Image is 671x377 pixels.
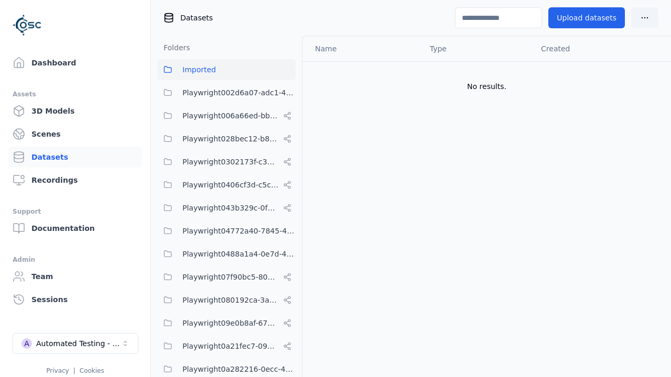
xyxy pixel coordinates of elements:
[182,317,279,329] span: Playwright09e0b8af-6797-487c-9a58-df45af994400
[182,225,296,237] span: Playwright04772a40-7845-40f2-bf94-f85d29927f9d
[157,290,296,311] button: Playwright080192ca-3ab8-4170-8689-2c2dffafb10d
[302,61,671,112] td: No results.
[8,170,142,191] a: Recordings
[548,7,625,28] button: Upload datasets
[157,59,296,80] button: Imported
[8,101,142,121] a: 3D Models
[157,336,296,357] button: Playwright0a21fec7-093e-446e-ac90-feefe60349da
[13,333,138,354] button: Select a workspace
[182,179,279,191] span: Playwright0406cf3d-c5c6-4809-a891-d4d7aaf60441
[157,174,296,195] button: Playwright0406cf3d-c5c6-4809-a891-d4d7aaf60441
[13,88,138,101] div: Assets
[182,202,279,214] span: Playwright043b329c-0fea-4eef-a1dd-c1b85d96f68d
[182,294,279,306] span: Playwright080192ca-3ab8-4170-8689-2c2dffafb10d
[8,266,142,287] a: Team
[157,82,296,103] button: Playwright002d6a07-adc1-4c24-b05e-c31b39d5c727
[13,10,42,40] img: Logo
[8,289,142,310] a: Sessions
[13,253,138,266] div: Admin
[8,218,142,239] a: Documentation
[182,248,296,260] span: Playwright0488a1a4-0e7d-4299-bdea-dd156cc484d6
[302,36,421,61] th: Name
[182,156,279,168] span: Playwright0302173f-c313-40eb-a2c1-2f14b0f3806f
[13,205,138,218] div: Support
[8,147,142,168] a: Datasets
[182,86,296,99] span: Playwright002d6a07-adc1-4c24-b05e-c31b39d5c727
[157,42,190,53] h3: Folders
[182,271,279,283] span: Playwright07f90bc5-80d1-4d58-862e-051c9f56b799
[157,267,296,287] button: Playwright07f90bc5-80d1-4d58-862e-051c9f56b799
[182,363,296,375] span: Playwright0a282216-0ecc-4192-904d-1db5382f43aa
[157,313,296,334] button: Playwright09e0b8af-6797-487c-9a58-df45af994400
[182,109,279,122] span: Playwright006a66ed-bbfa-4b84-a6f2-8b03960da6f1
[36,338,121,349] div: Automated Testing - Playwright
[157,105,296,126] button: Playwright006a66ed-bbfa-4b84-a6f2-8b03960da6f1
[157,220,296,241] button: Playwright04772a40-7845-40f2-bf94-f85d29927f9d
[157,151,296,172] button: Playwright0302173f-c313-40eb-a2c1-2f14b0f3806f
[421,36,533,61] th: Type
[180,13,213,23] span: Datasets
[8,52,142,73] a: Dashboard
[80,367,104,374] a: Cookies
[157,197,296,218] button: Playwright043b329c-0fea-4eef-a1dd-c1b85d96f68d
[157,128,296,149] button: Playwright028bec12-b853-4041-8716-f34111cdbd0b
[182,132,279,145] span: Playwright028bec12-b853-4041-8716-f34111cdbd0b
[8,124,142,145] a: Scenes
[21,338,32,349] div: A
[182,340,279,352] span: Playwright0a21fec7-093e-446e-ac90-feefe60349da
[182,63,216,76] span: Imported
[533,36,654,61] th: Created
[157,243,296,264] button: Playwright0488a1a4-0e7d-4299-bdea-dd156cc484d6
[46,367,69,374] a: Privacy
[73,367,75,374] span: |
